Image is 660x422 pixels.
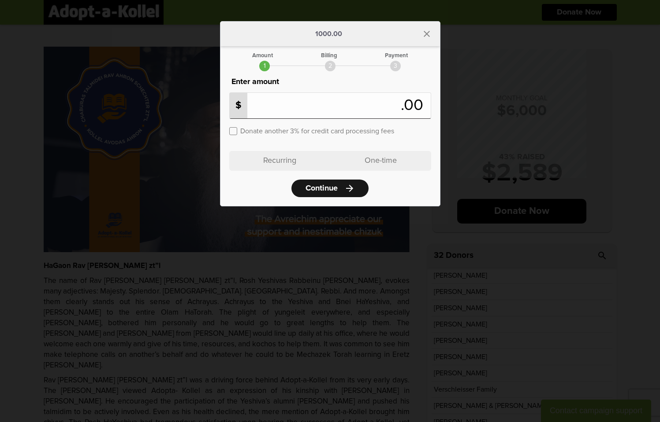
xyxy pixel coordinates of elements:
p: Recurring [229,151,330,171]
label: Donate another 3% for credit card processing fees [240,126,394,135]
i: arrow_forward [344,183,355,194]
p: One-time [330,151,431,171]
a: Continuearrow_forward [291,180,369,197]
div: Billing [321,53,337,59]
div: 3 [390,61,401,71]
i: close [421,29,432,39]
span: .00 [401,98,428,114]
div: Payment [385,53,408,59]
div: 1 [259,61,270,71]
span: Continue [306,184,338,192]
p: 1000.00 [315,30,342,37]
div: Amount [252,53,273,59]
p: Enter amount [229,76,431,88]
p: $ [230,93,247,118]
div: 2 [325,61,336,71]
